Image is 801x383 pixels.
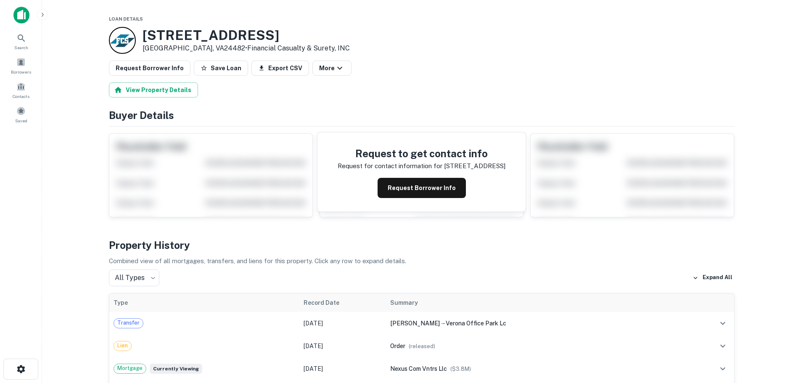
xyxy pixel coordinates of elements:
[150,364,202,374] span: Currently viewing
[109,16,143,21] span: Loan Details
[143,43,350,53] p: [GEOGRAPHIC_DATA], VA24482 •
[390,365,447,372] span: nexus com vntrs llc
[759,316,801,356] iframe: Chat Widget
[109,238,735,253] h4: Property History
[247,44,350,52] a: Financial Casualty & Surety, INC
[109,256,735,266] p: Combined view of all mortgages, transfers, and liens for this property. Click any row to expand d...
[3,79,40,101] a: Contacts
[3,54,40,77] a: Borrowers
[251,61,309,76] button: Export CSV
[194,61,248,76] button: Save Loan
[13,7,29,24] img: capitalize-icon.png
[109,293,300,312] th: Type
[299,293,386,312] th: Record Date
[299,335,386,357] td: [DATE]
[114,341,131,350] span: Lien
[13,93,29,100] span: Contacts
[378,178,466,198] button: Request Borrower Info
[3,30,40,53] a: Search
[15,117,27,124] span: Saved
[386,293,689,312] th: Summary
[450,366,471,372] span: ($ 3.8M )
[109,82,198,98] button: View Property Details
[446,320,506,327] span: verona office park lc
[114,364,146,372] span: Mortgage
[716,362,730,376] button: expand row
[690,272,735,284] button: Expand All
[338,161,442,171] p: Request for contact information for
[114,319,143,327] span: Transfer
[338,146,505,161] h4: Request to get contact info
[143,27,350,43] h3: [STREET_ADDRESS]
[390,320,440,327] span: [PERSON_NAME]
[109,61,190,76] button: Request Borrower Info
[299,312,386,335] td: [DATE]
[11,69,31,75] span: Borrowers
[3,103,40,126] a: Saved
[312,61,352,76] button: More
[444,161,505,171] p: [STREET_ADDRESS]
[716,316,730,330] button: expand row
[390,343,405,349] span: order
[409,343,435,349] span: ( released )
[716,339,730,353] button: expand row
[299,357,386,380] td: [DATE]
[109,269,159,286] div: All Types
[14,44,28,51] span: Search
[390,319,685,328] div: →
[109,108,735,123] h4: Buyer Details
